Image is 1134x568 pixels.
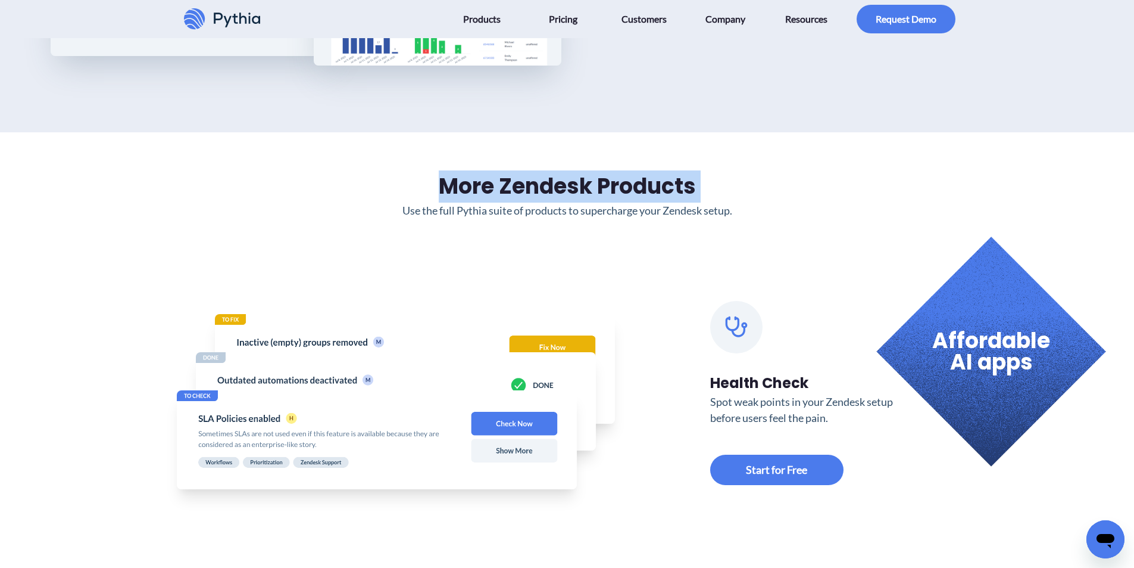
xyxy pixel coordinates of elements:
span: Customers [621,10,667,29]
span: Pricing [549,10,577,29]
span: Company [705,10,745,29]
span: Products [463,10,501,29]
img: Pythia Health Check for Zendesk [196,352,596,451]
div: Use the full Pythia suite of products to supercharge your Zendesk setup. [234,203,901,219]
iframe: Button to launch messaging window [1086,520,1124,558]
div: Spot weak points in your Zendesk setup before users feel the pain. [710,394,901,426]
img: Pythia Health Check for Zendesk [215,314,615,424]
div: Health Check [710,373,901,394]
span: Resources [785,10,827,29]
h2: More Zendesk Products [234,170,901,203]
img: Pythia Health Check for Zendesk [177,390,577,489]
h2: Affordable AI apps [924,330,1058,373]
